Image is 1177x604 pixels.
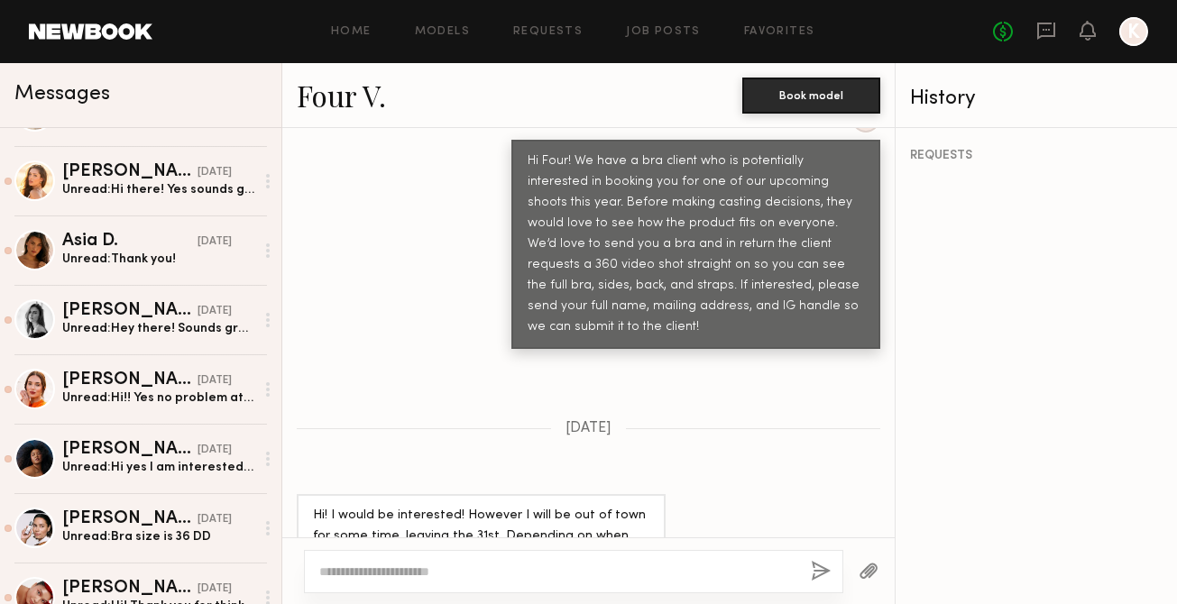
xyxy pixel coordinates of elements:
[626,26,701,38] a: Job Posts
[62,320,254,337] div: Unread: Hey there! Sounds great! Thanks for considering me, here’s my info! [PERSON_NAME] [STREET...
[1119,17,1148,46] a: K
[910,88,1163,109] div: History
[62,580,198,598] div: [PERSON_NAME]
[198,372,232,389] div: [DATE]
[198,442,232,459] div: [DATE]
[198,581,232,598] div: [DATE]
[566,421,611,436] span: [DATE]
[415,26,470,38] a: Models
[62,528,254,545] div: Unread: Bra size is 36 DD
[62,251,254,268] div: Unread: Thank you!
[528,151,864,338] div: Hi Four! We have a bra client who is potentially interested in booking you for one of our upcomin...
[744,26,815,38] a: Favorites
[62,302,198,320] div: [PERSON_NAME]
[62,181,254,198] div: Unread: Hi there! Yes sounds good I can send a video with the bra on. My IG is @andreazaplata [PE...
[62,233,198,251] div: Asia D.
[198,233,232,251] div: [DATE]
[198,511,232,528] div: [DATE]
[198,164,232,181] div: [DATE]
[198,303,232,320] div: [DATE]
[742,87,880,102] a: Book model
[14,84,110,105] span: Messages
[62,389,254,407] div: Unread: Hi!! Yes no problem at all. Here is my mailing address: [PERSON_NAME][GEOGRAPHIC_DATA][ST...
[331,26,372,38] a: Home
[62,371,198,389] div: [PERSON_NAME]
[910,150,1163,162] div: REQUESTS
[742,78,880,114] button: Book model
[62,163,198,181] div: [PERSON_NAME]
[513,26,583,38] a: Requests
[62,510,198,528] div: [PERSON_NAME]
[62,441,198,459] div: [PERSON_NAME]
[297,76,386,114] a: Four V.
[313,506,649,589] div: Hi! I would be interested! However I will be out of town for some time, leaving the 31st. Dependi...
[62,459,254,476] div: Unread: Hi yes I am interested! [PERSON_NAME] Ig: [PERSON_NAME].[PERSON_NAME] Mailing: [STREET_AD...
